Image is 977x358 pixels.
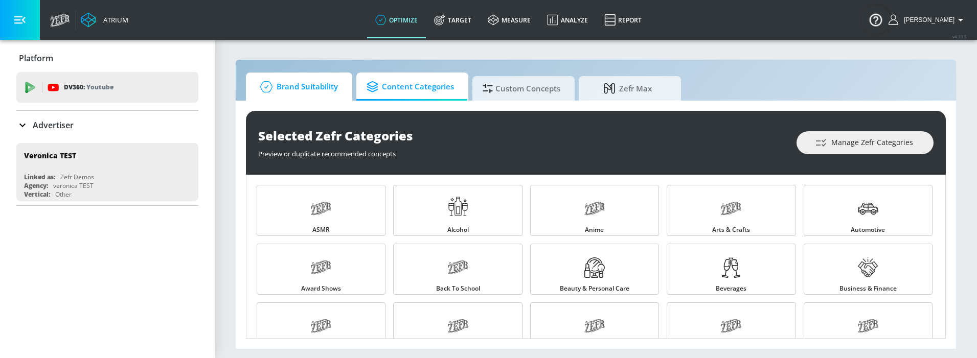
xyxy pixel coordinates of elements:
[55,190,72,199] div: Other
[64,82,113,93] p: DV360:
[797,131,934,154] button: Manage Zefr Categories
[900,16,955,23] span: login as: lekhraj.bhadava@zefr.com
[804,244,933,295] a: Business & Finance
[585,227,604,233] span: Anime
[257,244,385,295] a: Award Shows
[312,227,330,233] span: ASMR
[393,244,522,295] a: Back to School
[539,2,596,38] a: Analyze
[851,227,885,233] span: Automotive
[530,244,659,295] a: Beauty & Personal Care
[24,173,55,181] div: Linked as:
[16,143,198,201] div: Veronica TESTLinked as:Zefr DemosAgency:veronica TESTVertical:Other
[367,2,426,38] a: optimize
[99,15,128,25] div: Atrium
[716,285,746,292] span: Beverages
[256,75,338,99] span: Brand Suitability
[24,190,50,199] div: Vertical:
[258,144,786,158] div: Preview or duplicate recommended concepts
[33,120,74,131] p: Advertiser
[480,2,539,38] a: measure
[81,12,128,28] a: Atrium
[667,244,796,295] a: Beverages
[560,285,629,292] span: Beauty & Personal Care
[301,285,341,292] span: Award Shows
[436,285,480,292] span: Back to School
[86,82,113,92] p: Youtube
[589,76,667,101] span: Zefr Max
[530,185,659,236] a: Anime
[426,2,480,38] a: Target
[257,185,385,236] a: ASMR
[839,285,897,292] span: Business & Finance
[952,34,967,39] span: v 4.33.5
[889,14,967,26] button: [PERSON_NAME]
[667,185,796,236] a: Arts & Crafts
[804,185,933,236] a: Automotive
[19,53,53,64] p: Platform
[258,127,786,144] div: Selected Zefr Categories
[16,44,198,73] div: Platform
[367,75,454,99] span: Content Categories
[16,111,198,139] div: Advertiser
[24,151,76,160] div: Veronica TEST
[53,181,94,190] div: veronica TEST
[596,2,650,38] a: Report
[712,227,750,233] span: Arts & Crafts
[861,5,890,34] button: Open Resource Center
[16,72,198,103] div: DV360: Youtube
[393,185,522,236] a: Alcohol
[60,173,94,181] div: Zefr Demos
[817,136,913,149] span: Manage Zefr Categories
[24,181,48,190] div: Agency:
[447,227,469,233] span: Alcohol
[483,76,560,101] span: Custom Concepts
